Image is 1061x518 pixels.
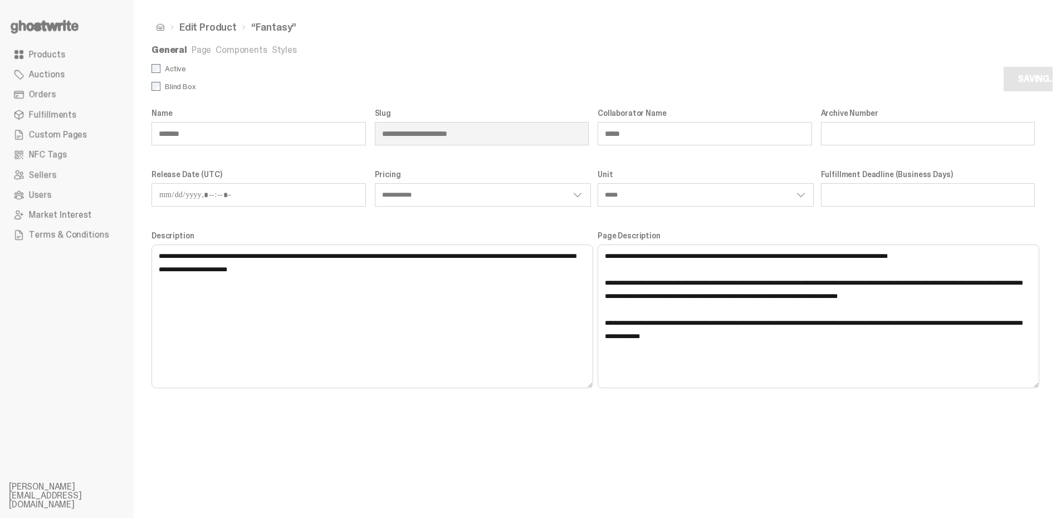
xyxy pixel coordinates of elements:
[29,130,87,139] span: Custom Pages
[29,70,65,79] span: Auctions
[272,44,297,56] a: Styles
[821,170,1035,179] label: Fulfillment Deadline (Business Days)
[29,110,76,119] span: Fulfillments
[9,205,125,225] a: Market Interest
[9,105,125,125] a: Fulfillments
[9,65,125,85] a: Auctions
[9,482,143,509] li: [PERSON_NAME][EMAIL_ADDRESS][DOMAIN_NAME]
[216,44,267,56] a: Components
[9,45,125,65] a: Products
[151,64,160,73] input: Active
[9,125,125,145] a: Custom Pages
[192,44,211,56] a: Page
[598,170,812,179] label: Unit
[151,82,160,91] input: Blind Box
[821,109,1035,118] label: Archive Number
[151,109,366,118] label: Name
[9,85,125,105] a: Orders
[375,170,589,179] label: Pricing
[29,231,109,240] span: Terms & Conditions
[237,22,296,32] li: “Fantasy”
[9,165,125,185] a: Sellers
[29,150,67,159] span: NFC Tags
[598,231,1035,240] label: Page Description
[151,82,593,91] label: Blind Box
[9,185,125,205] a: Users
[151,170,366,179] label: Release Date (UTC)
[179,22,237,32] a: Edit Product
[151,231,589,240] label: Description
[29,190,51,199] span: Users
[29,170,56,179] span: Sellers
[151,44,187,56] a: General
[9,145,125,165] a: NFC Tags
[375,109,589,118] label: Slug
[151,64,593,73] label: Active
[29,50,65,59] span: Products
[29,90,56,99] span: Orders
[598,109,812,118] label: Collaborator Name
[29,211,92,219] span: Market Interest
[9,225,125,245] a: Terms & Conditions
